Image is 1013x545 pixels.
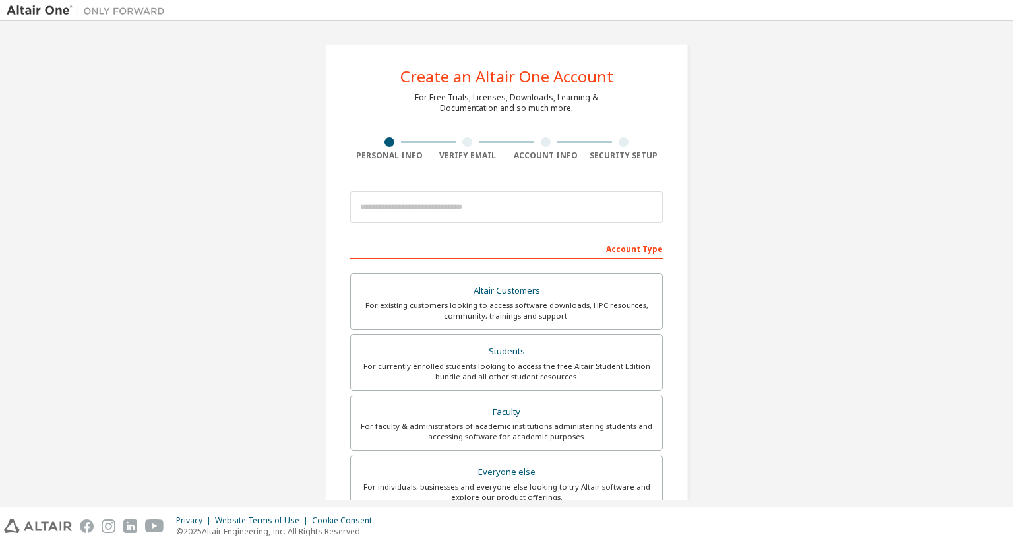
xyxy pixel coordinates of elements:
[585,150,663,161] div: Security Setup
[359,463,654,482] div: Everyone else
[176,515,215,526] div: Privacy
[359,300,654,321] div: For existing customers looking to access software downloads, HPC resources, community, trainings ...
[215,515,312,526] div: Website Terms of Use
[429,150,507,161] div: Verify Email
[80,519,94,533] img: facebook.svg
[415,92,598,113] div: For Free Trials, Licenses, Downloads, Learning & Documentation and so much more.
[359,342,654,361] div: Students
[4,519,72,533] img: altair_logo.svg
[359,282,654,300] div: Altair Customers
[359,482,654,503] div: For individuals, businesses and everyone else looking to try Altair software and explore our prod...
[350,238,663,259] div: Account Type
[359,361,654,382] div: For currently enrolled students looking to access the free Altair Student Edition bundle and all ...
[400,69,613,84] div: Create an Altair One Account
[123,519,137,533] img: linkedin.svg
[506,150,585,161] div: Account Info
[359,403,654,422] div: Faculty
[350,150,429,161] div: Personal Info
[102,519,115,533] img: instagram.svg
[359,421,654,442] div: For faculty & administrators of academic institutions administering students and accessing softwa...
[312,515,380,526] div: Cookie Consent
[145,519,164,533] img: youtube.svg
[7,4,171,17] img: Altair One
[176,526,380,537] p: © 2025 Altair Engineering, Inc. All Rights Reserved.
